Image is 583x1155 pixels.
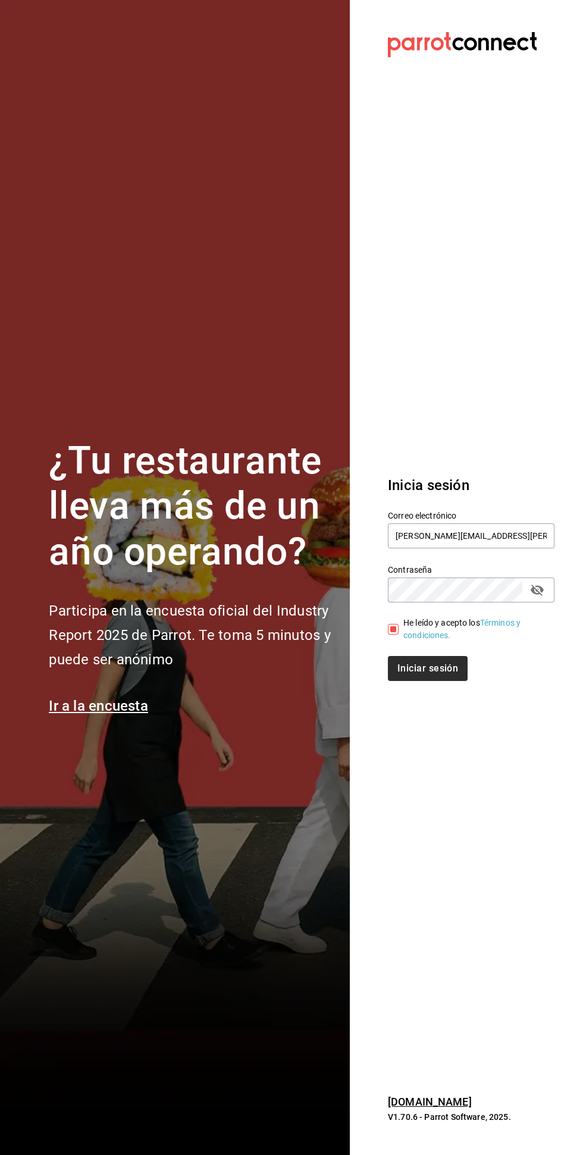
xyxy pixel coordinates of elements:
[388,1111,554,1123] p: V1.70.6 - Parrot Software, 2025.
[388,475,554,496] h3: Inicia sesión
[49,438,336,575] h1: ¿Tu restaurante lleva más de un año operando?
[388,523,554,548] input: Ingresa tu correo electrónico
[403,617,545,642] div: He leído y acepto los
[49,698,148,714] a: Ir a la encuesta
[527,580,547,600] button: passwordField
[388,511,554,519] label: Correo electrónico
[388,1096,472,1108] a: [DOMAIN_NAME]
[49,599,336,671] h2: Participa en la encuesta oficial del Industry Report 2025 de Parrot. Te toma 5 minutos y puede se...
[388,565,554,573] label: Contraseña
[388,656,468,681] button: Iniciar sesión
[403,618,521,640] a: Términos y condiciones.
